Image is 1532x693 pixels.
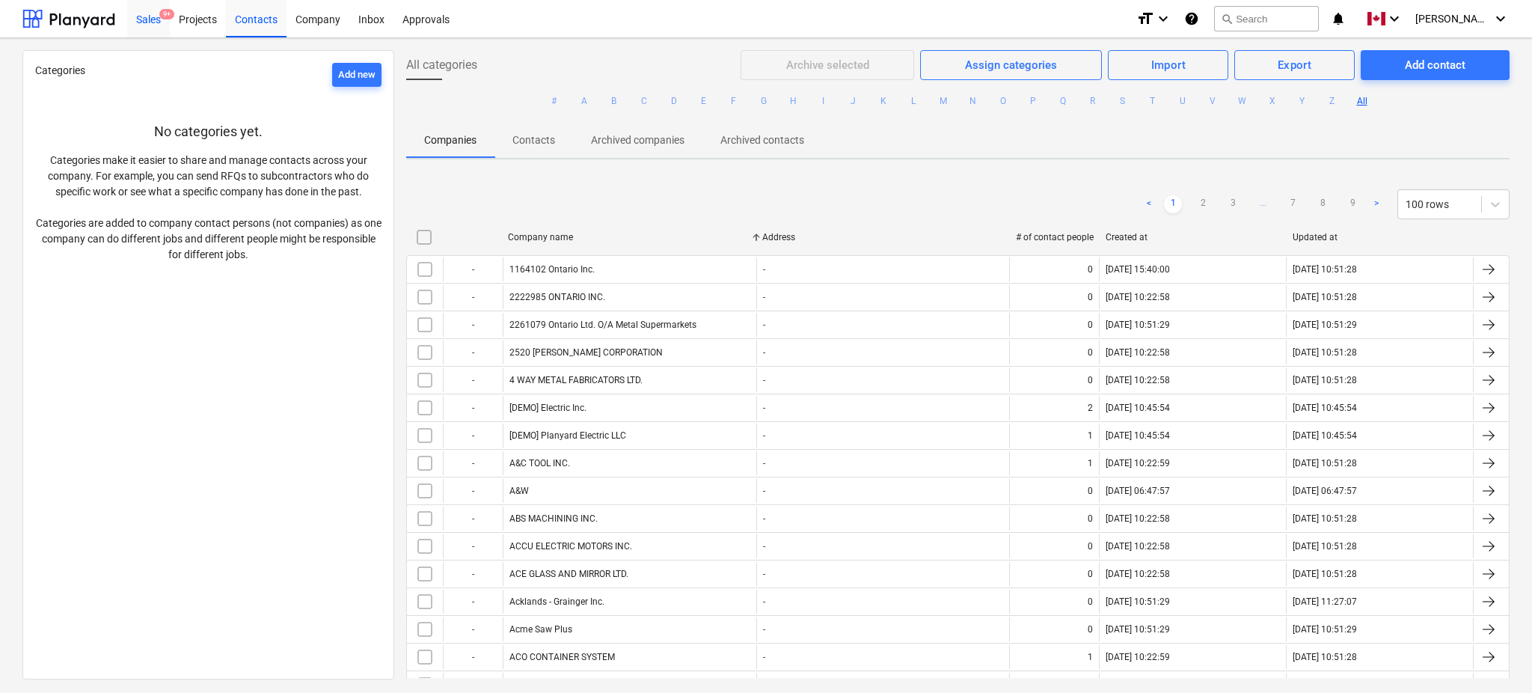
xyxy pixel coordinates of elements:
[443,313,503,337] div: -
[1214,6,1319,31] button: Search
[1224,195,1242,213] a: Page 3
[35,153,382,263] p: Categories make it easier to share and manage contacts across your company. For example, you can ...
[1054,92,1072,110] button: Q
[1106,486,1170,496] div: [DATE] 06:47:57
[1106,569,1170,579] div: [DATE] 10:22:58
[763,264,765,275] div: -
[332,63,382,87] button: Add new
[1106,430,1170,441] div: [DATE] 10:45:54
[1293,403,1357,413] div: [DATE] 10:45:54
[1293,232,1468,242] div: Updated at
[755,92,773,110] button: G
[1106,458,1170,468] div: [DATE] 10:22:59
[1084,92,1102,110] button: R
[1016,232,1094,242] div: # of contact people
[845,92,862,110] button: J
[665,92,683,110] button: D
[1088,264,1093,275] div: 0
[509,375,643,385] div: 4 WAY METAL FABRICATORS LTD.
[1293,264,1357,275] div: [DATE] 10:51:28
[763,347,765,358] div: -
[1293,652,1357,662] div: [DATE] 10:51:28
[1194,195,1212,213] a: Page 2
[1293,541,1357,552] div: [DATE] 10:51:28
[1106,232,1281,242] div: Created at
[763,513,765,524] div: -
[763,375,765,385] div: -
[1221,13,1233,25] span: search
[512,132,555,148] p: Contacts
[443,590,503,614] div: -
[35,64,85,76] span: Categories
[1174,92,1192,110] button: U
[605,92,623,110] button: B
[904,92,922,110] button: L
[406,56,477,74] span: All categories
[1323,92,1341,110] button: Z
[509,486,529,496] div: A&W
[575,92,593,110] button: A
[1024,92,1042,110] button: P
[509,458,570,468] div: A&C TOOL INC.
[1361,50,1510,80] button: Add contact
[443,451,503,475] div: -
[1088,458,1093,468] div: 1
[1204,92,1222,110] button: V
[1088,624,1093,635] div: 0
[443,534,503,558] div: -
[763,320,765,330] div: -
[1088,292,1093,302] div: 0
[509,430,626,441] div: [DEMO] Planyard Electric LLC
[1106,292,1170,302] div: [DATE] 10:22:58
[1293,292,1357,302] div: [DATE] 10:51:28
[1293,92,1311,110] button: Y
[1293,569,1357,579] div: [DATE] 10:51:28
[1114,92,1132,110] button: S
[1088,513,1093,524] div: 0
[1088,652,1093,662] div: 1
[763,430,765,441] div: -
[762,232,1005,242] div: Address
[763,652,765,662] div: -
[443,285,503,309] div: -
[443,562,503,586] div: -
[1293,458,1357,468] div: [DATE] 10:51:28
[1293,430,1357,441] div: [DATE] 10:45:54
[635,92,653,110] button: C
[874,92,892,110] button: K
[509,652,615,662] div: ACO CONTAINER SYSTEM
[509,513,598,524] div: ABS MACHINING INC.
[338,67,376,84] div: Add new
[509,347,663,358] div: 2520 [PERSON_NAME] CORPORATION
[443,257,503,281] div: -
[1088,320,1093,330] div: 0
[1088,430,1093,441] div: 1
[509,320,696,330] div: 2261079 Ontario Ltd. O/A Metal Supermarkets
[763,486,765,496] div: -
[964,92,982,110] button: N
[695,92,713,110] button: E
[1154,10,1172,28] i: keyboard_arrow_down
[785,92,803,110] button: H
[545,92,563,110] button: #
[920,50,1102,80] button: Assign categories
[443,424,503,448] div: -
[509,624,572,635] div: Acme Saw Plus
[424,132,477,148] p: Companies
[725,92,743,110] button: F
[1254,195,1272,213] span: ...
[443,368,503,392] div: -
[1293,375,1357,385] div: [DATE] 10:51:28
[591,132,684,148] p: Archived companies
[1415,13,1490,25] span: [PERSON_NAME]
[965,55,1057,75] div: Assign categories
[1088,403,1093,413] div: 2
[1106,541,1170,552] div: [DATE] 10:22:58
[443,341,503,364] div: -
[1385,10,1403,28] i: keyboard_arrow_down
[1088,541,1093,552] div: 0
[1314,195,1332,213] a: Page 8
[509,569,628,579] div: ACE GLASS AND MIRROR LTD.
[509,541,632,552] div: ACCU ELECTRIC MOTORS INC.
[1106,652,1170,662] div: [DATE] 10:22:59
